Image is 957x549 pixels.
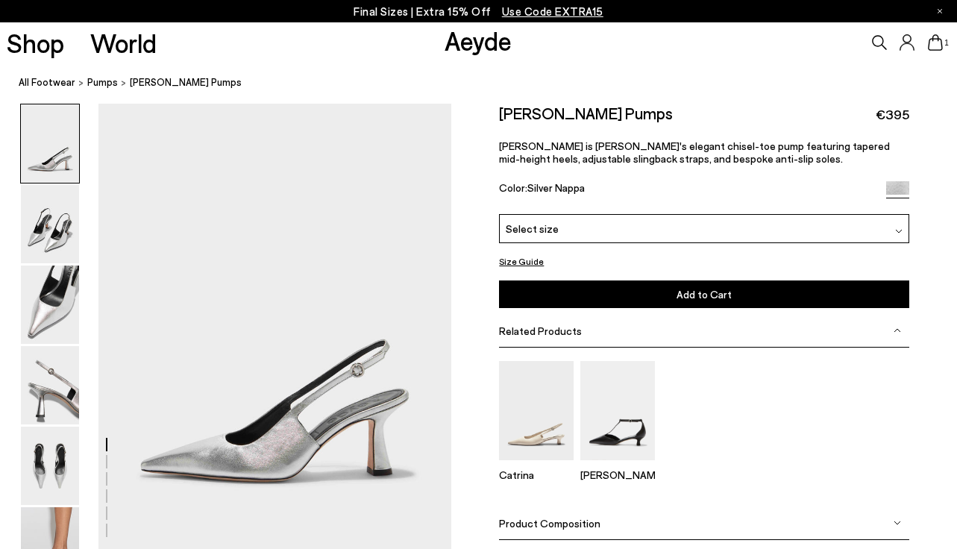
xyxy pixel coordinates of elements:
[502,4,603,18] span: Navigate to /collections/ss25-final-sizes
[677,288,732,301] span: Add to Cart
[499,361,574,460] img: Catrina Slingback Pumps
[19,63,957,104] nav: breadcrumb
[895,228,903,235] img: svg%3E
[445,25,512,56] a: Aeyde
[21,104,79,183] img: Fernanda Slingback Pumps - Image 1
[499,104,673,122] h2: [PERSON_NAME] Pumps
[499,324,582,337] span: Related Products
[499,280,909,308] button: Add to Cart
[506,221,559,236] span: Select size
[580,468,655,481] p: [PERSON_NAME]
[580,361,655,460] img: Liz T-Bar Pumps
[21,427,79,505] img: Fernanda Slingback Pumps - Image 5
[943,39,950,47] span: 1
[580,450,655,481] a: Liz T-Bar Pumps [PERSON_NAME]
[90,30,157,56] a: World
[87,76,118,88] span: Pumps
[499,139,909,165] p: [PERSON_NAME] is [PERSON_NAME]'s elegant chisel-toe pump featuring tapered mid-height heels, adju...
[130,75,242,90] span: [PERSON_NAME] Pumps
[499,252,544,271] button: Size Guide
[876,105,909,124] span: €395
[21,185,79,263] img: Fernanda Slingback Pumps - Image 2
[894,519,901,527] img: svg%3E
[499,450,574,481] a: Catrina Slingback Pumps Catrina
[87,75,118,90] a: Pumps
[928,34,943,51] a: 1
[21,266,79,344] img: Fernanda Slingback Pumps - Image 3
[354,2,603,21] p: Final Sizes | Extra 15% Off
[527,181,585,194] span: Silver Nappa
[19,75,75,90] a: All Footwear
[499,468,574,481] p: Catrina
[499,181,873,198] div: Color:
[21,346,79,424] img: Fernanda Slingback Pumps - Image 4
[499,517,600,530] span: Product Composition
[7,30,64,56] a: Shop
[894,327,901,334] img: svg%3E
